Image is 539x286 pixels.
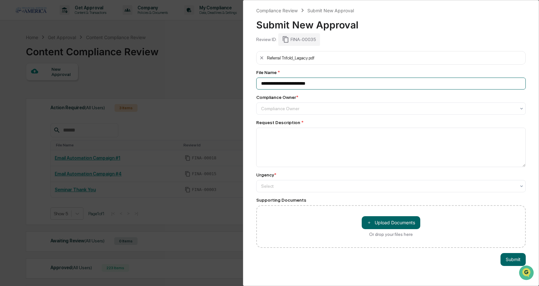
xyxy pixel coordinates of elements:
div: Supporting Documents [256,197,526,203]
div: Compliance Owner [256,95,298,100]
div: Or drop your files here [369,232,413,237]
a: 🔎Data Lookup [4,91,43,103]
span: ＋ [367,219,371,226]
a: Powered byPylon [46,109,78,114]
button: Or drop your files here [362,216,420,229]
div: File Name [256,70,526,75]
div: FINA-00035 [278,33,320,46]
a: 🗄️Attestations [44,79,83,90]
div: Request Description [256,120,526,125]
div: Start new chat [22,49,106,56]
button: Start new chat [110,51,118,59]
div: Submit New Approval [256,14,526,31]
div: We're available if you need us! [22,56,82,61]
div: Compliance Review [256,8,298,13]
div: Urgency [256,172,276,177]
span: Pylon [64,110,78,114]
div: Referral Trifold_Legacy.pdf [267,55,314,60]
span: Preclearance [13,81,42,88]
span: Data Lookup [13,94,41,100]
div: 🔎 [6,94,12,100]
img: 1746055101610-c473b297-6a78-478c-a979-82029cc54cd1 [6,49,18,61]
div: Review ID: [256,37,277,42]
div: 🗄️ [47,82,52,87]
div: 🖐️ [6,82,12,87]
a: 🖐️Preclearance [4,79,44,90]
span: Attestations [53,81,80,88]
p: How can we help? [6,14,118,24]
button: Submit [500,253,526,266]
div: Submit New Approval [307,8,354,13]
iframe: Open customer support [518,265,536,282]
